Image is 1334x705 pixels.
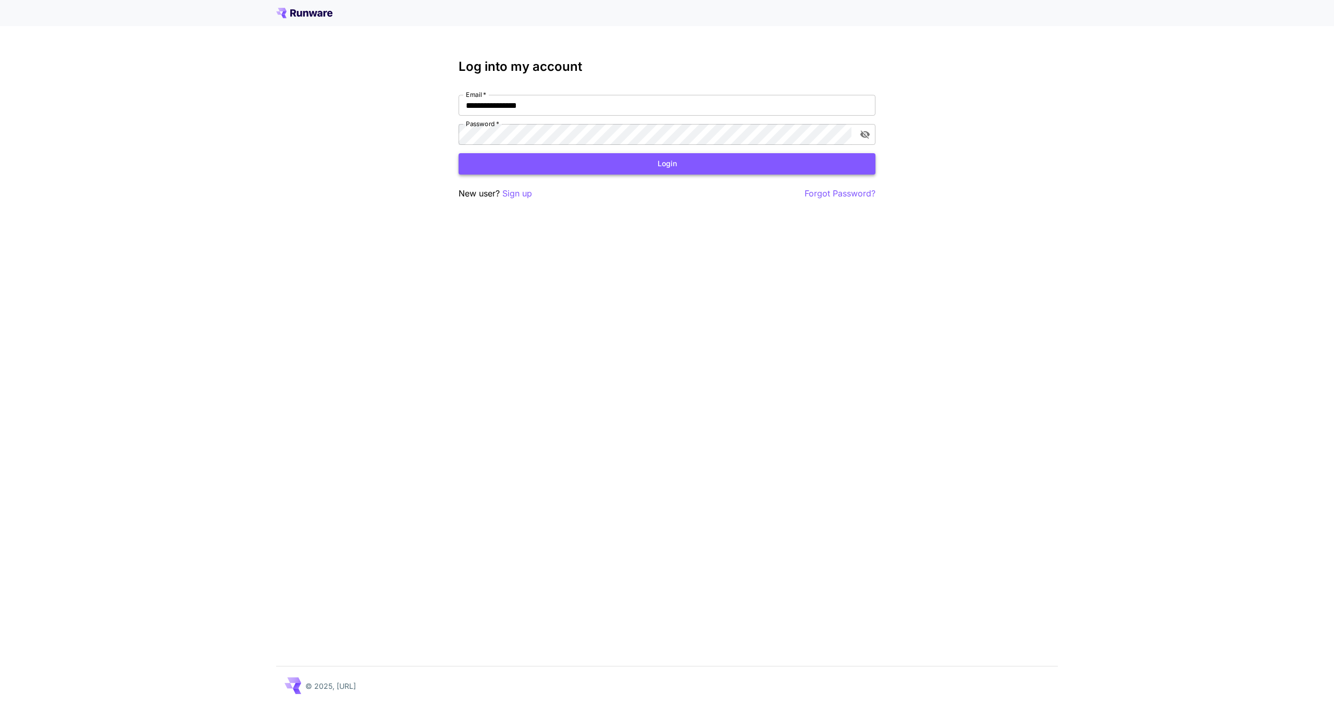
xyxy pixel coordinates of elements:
h3: Log into my account [459,59,875,74]
button: Login [459,153,875,175]
button: Sign up [502,187,532,200]
button: Forgot Password? [805,187,875,200]
p: © 2025, [URL] [305,681,356,691]
p: New user? [459,187,532,200]
label: Password [466,119,499,128]
button: toggle password visibility [856,125,874,144]
label: Email [466,90,486,99]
